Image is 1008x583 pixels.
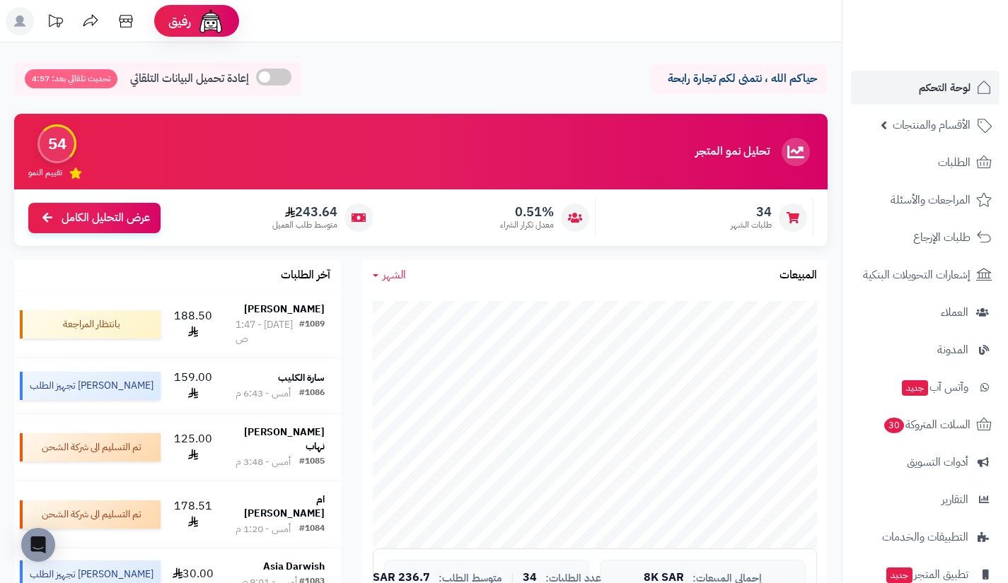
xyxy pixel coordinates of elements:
a: أدوات التسويق [851,445,1000,479]
span: جديد [886,567,913,583]
div: بانتظار المراجعة [20,310,161,338]
span: طلبات الشهر [731,219,772,231]
strong: [PERSON_NAME] [244,302,325,317]
span: وآتس آب [900,377,968,397]
div: أمس - 1:20 م [236,522,291,536]
span: لوحة التحكم [919,78,971,98]
div: #1089 [299,318,325,346]
span: العملاء [941,302,968,322]
div: تم التسليم الى شركة الشحن [20,500,161,529]
p: حياكم الله ، نتمنى لكم تجارة رابحة [661,71,817,87]
a: عرض التحليل الكامل [28,203,161,233]
span: السلات المتروكة [883,415,971,435]
div: تم التسليم الى شركة الشحن [20,433,161,461]
span: أدوات التسويق [907,452,968,472]
span: | [511,572,514,583]
span: تحديث تلقائي بعد: 4:57 [25,69,117,88]
span: معدل تكرار الشراء [500,219,554,231]
span: 0.51% [500,204,554,220]
a: وآتس آبجديد [851,370,1000,404]
span: رفيق [168,13,191,30]
strong: Asia Darwish [263,559,325,574]
td: 159.00 [166,358,219,413]
a: إشعارات التحويلات البنكية [851,258,1000,292]
td: 178.51 [166,481,219,548]
strong: [PERSON_NAME] نهاب [244,425,325,454]
a: الشهر [373,267,406,283]
a: المراجعات والأسئلة [851,183,1000,217]
span: 34 [731,204,772,220]
a: تحديثات المنصة [37,7,73,39]
a: العملاء [851,295,1000,329]
h3: المبيعات [780,269,817,282]
div: أمس - 3:48 م [236,455,291,469]
span: المدونة [937,340,968,360]
a: التقارير [851,483,1000,517]
td: 125.00 [166,414,219,481]
div: #1084 [299,522,325,536]
a: لوحة التحكم [851,71,1000,105]
span: الأقسام والمنتجات [893,115,971,135]
a: التطبيقات والخدمات [851,520,1000,554]
span: التقارير [942,490,968,510]
img: ai-face.png [197,7,225,35]
div: أمس - 6:43 م [236,387,291,401]
span: طلبات الإرجاع [913,228,971,247]
span: متوسط طلب العميل [272,219,337,231]
span: 243.64 [272,204,337,220]
div: #1085 [299,455,325,469]
td: 188.50 [166,291,219,358]
div: #1086 [299,387,325,401]
a: السلات المتروكة30 [851,408,1000,442]
a: طلبات الإرجاع [851,220,1000,254]
span: 30 [884,418,904,433]
div: [DATE] - 1:47 ص [236,318,299,346]
span: إعادة تحميل البيانات التلقائي [130,71,249,87]
span: جديد [902,380,928,396]
a: المدونة [851,333,1000,367]
span: المراجعات والأسئلة [891,190,971,210]
span: التطبيقات والخدمات [882,527,968,547]
h3: تحليل نمو المتجر [695,146,770,158]
a: الطلبات [851,146,1000,179]
img: logo-2.png [912,40,995,69]
div: [PERSON_NAME] تجهيز الطلب [20,372,161,400]
span: الشهر [383,266,406,283]
h3: آخر الطلبات [281,269,330,282]
span: عرض التحليل الكامل [62,210,150,226]
span: الطلبات [938,153,971,172]
strong: ام [PERSON_NAME] [244,492,325,521]
strong: سارة الكليب [278,370,325,385]
span: إشعارات التحويلات البنكية [863,265,971,285]
span: تقييم النمو [28,167,62,179]
div: Open Intercom Messenger [21,528,55,562]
